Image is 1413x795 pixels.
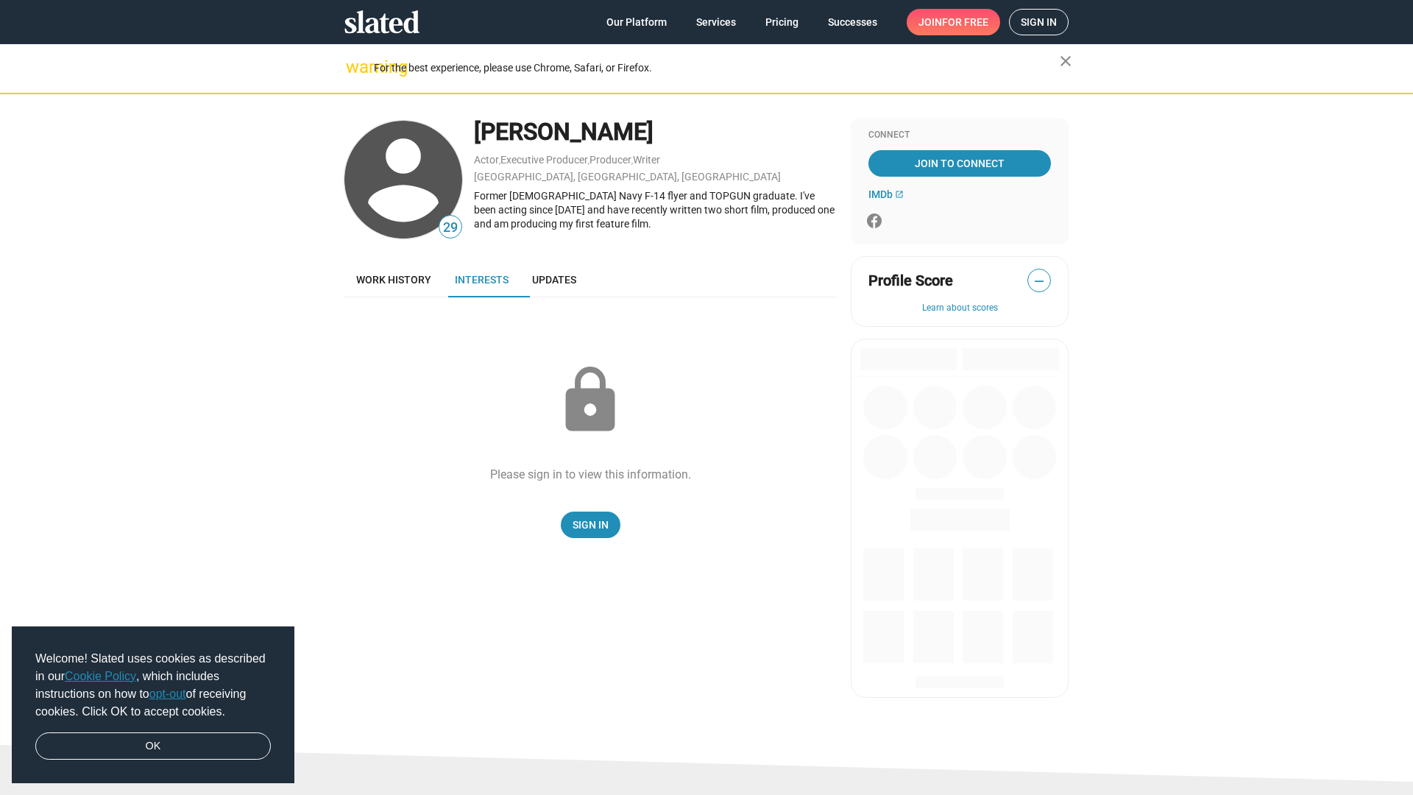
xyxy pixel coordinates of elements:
a: Updates [520,262,588,297]
span: Sign in [1021,10,1057,35]
a: Interests [443,262,520,297]
a: Cookie Policy [65,670,136,682]
mat-icon: close [1057,52,1074,70]
span: — [1028,272,1050,291]
a: Joinfor free [907,9,1000,35]
a: Writer [633,154,660,166]
mat-icon: warning [346,58,364,76]
span: Profile Score [868,271,953,291]
span: Sign In [573,512,609,538]
span: Work history [356,274,431,286]
span: Successes [828,9,877,35]
span: 29 [439,218,461,238]
div: Connect [868,130,1051,141]
mat-icon: lock [553,364,627,437]
a: [GEOGRAPHIC_DATA], [GEOGRAPHIC_DATA], [GEOGRAPHIC_DATA] [474,171,781,183]
a: opt-out [149,688,186,700]
div: cookieconsent [12,626,294,784]
a: Producer [589,154,631,166]
a: Services [684,9,748,35]
a: dismiss cookie message [35,732,271,760]
div: [PERSON_NAME] [474,116,836,148]
div: Former [DEMOGRAPHIC_DATA] Navy F-14 flyer and TOPGUN graduate. I've been acting since [DATE] and ... [474,189,836,230]
span: IMDb [868,188,893,200]
span: , [588,157,589,165]
a: Pricing [754,9,810,35]
div: Please sign in to view this information. [490,467,691,482]
a: IMDb [868,188,904,200]
span: Join To Connect [871,150,1048,177]
span: Pricing [765,9,798,35]
mat-icon: open_in_new [895,190,904,199]
a: Sign in [1009,9,1069,35]
span: Welcome! Slated uses cookies as described in our , which includes instructions on how to of recei... [35,650,271,721]
a: Our Platform [595,9,679,35]
a: Successes [816,9,889,35]
span: , [631,157,633,165]
a: Actor [474,154,499,166]
div: For the best experience, please use Chrome, Safari, or Firefox. [374,58,1060,78]
span: for free [942,9,988,35]
span: Interests [455,274,509,286]
a: Work history [344,262,443,297]
span: Join [918,9,988,35]
span: Our Platform [606,9,667,35]
button: Learn about scores [868,303,1051,314]
span: Services [696,9,736,35]
a: Join To Connect [868,150,1051,177]
span: , [499,157,500,165]
a: Executive Producer [500,154,588,166]
a: Sign In [561,512,620,538]
span: Updates [532,274,576,286]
